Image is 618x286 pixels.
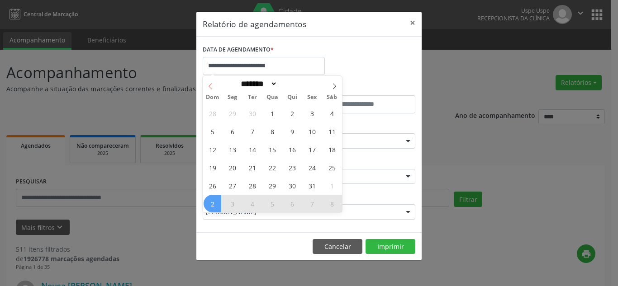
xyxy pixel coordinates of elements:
span: Outubro 30, 2025 [283,177,301,194]
span: Dom [203,94,223,100]
span: Novembro 7, 2025 [303,195,321,212]
span: Outubro 1, 2025 [263,104,281,122]
span: Outubro 12, 2025 [204,141,221,158]
span: Outubro 23, 2025 [283,159,301,176]
span: Outubro 17, 2025 [303,141,321,158]
span: Outubro 21, 2025 [243,159,261,176]
span: Setembro 30, 2025 [243,104,261,122]
span: Setembro 29, 2025 [223,104,241,122]
span: Outubro 18, 2025 [323,141,341,158]
button: Close [404,12,422,34]
span: Novembro 1, 2025 [323,177,341,194]
span: Outubro 31, 2025 [303,177,321,194]
button: Imprimir [366,239,415,254]
label: ATÉ [311,81,415,95]
span: Novembro 8, 2025 [323,195,341,212]
span: Outubro 16, 2025 [283,141,301,158]
span: Outubro 14, 2025 [243,141,261,158]
select: Month [238,79,277,89]
span: Outubro 27, 2025 [223,177,241,194]
span: Qui [282,94,302,100]
span: Outubro 19, 2025 [204,159,221,176]
span: Outubro 11, 2025 [323,122,341,140]
input: Year [277,79,307,89]
span: Outubro 28, 2025 [243,177,261,194]
span: Outubro 6, 2025 [223,122,241,140]
span: Seg [223,94,242,100]
span: Qua [262,94,282,100]
span: Outubro 4, 2025 [323,104,341,122]
span: Outubro 2, 2025 [283,104,301,122]
button: Cancelar [313,239,362,254]
span: Outubro 20, 2025 [223,159,241,176]
span: Sex [302,94,322,100]
span: Novembro 5, 2025 [263,195,281,212]
span: Novembro 3, 2025 [223,195,241,212]
span: Outubro 10, 2025 [303,122,321,140]
span: Novembro 2, 2025 [204,195,221,212]
span: Outubro 13, 2025 [223,141,241,158]
span: Outubro 9, 2025 [283,122,301,140]
span: Sáb [322,94,342,100]
span: Setembro 28, 2025 [204,104,221,122]
span: Ter [242,94,262,100]
h5: Relatório de agendamentos [203,18,306,30]
span: Outubro 8, 2025 [263,122,281,140]
span: Outubro 15, 2025 [263,141,281,158]
span: Outubro 29, 2025 [263,177,281,194]
label: DATA DE AGENDAMENTO [203,43,274,57]
span: Outubro 22, 2025 [263,159,281,176]
span: Outubro 7, 2025 [243,122,261,140]
span: Outubro 24, 2025 [303,159,321,176]
span: Outubro 3, 2025 [303,104,321,122]
span: Outubro 5, 2025 [204,122,221,140]
span: Novembro 6, 2025 [283,195,301,212]
span: Outubro 25, 2025 [323,159,341,176]
span: Novembro 4, 2025 [243,195,261,212]
span: Outubro 26, 2025 [204,177,221,194]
